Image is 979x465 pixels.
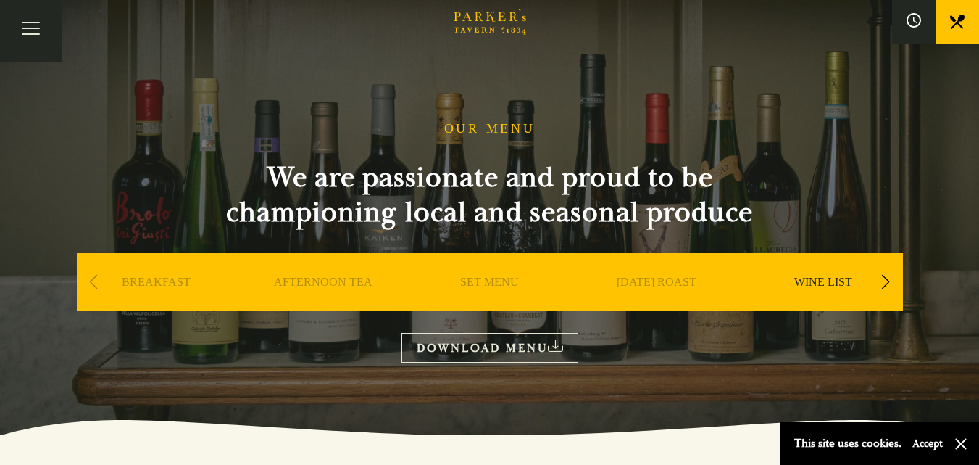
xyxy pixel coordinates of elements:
div: 3 / 9 [410,253,570,355]
a: BREAKFAST [122,275,191,333]
a: WINE LIST [794,275,852,333]
h1: OUR MENU [444,121,536,137]
a: SET MENU [460,275,519,333]
div: 1 / 9 [77,253,236,355]
a: [DATE] ROAST [617,275,696,333]
h2: We are passionate and proud to be championing local and seasonal produce [200,160,780,230]
div: Next slide [876,266,896,298]
div: 5 / 9 [743,253,903,355]
a: DOWNLOAD MENU [401,333,578,363]
button: Accept [912,437,943,450]
button: Close and accept [954,437,968,451]
div: 2 / 9 [243,253,403,355]
div: Previous slide [84,266,104,298]
p: This site uses cookies. [794,433,901,454]
div: 4 / 9 [577,253,736,355]
a: AFTERNOON TEA [274,275,372,333]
